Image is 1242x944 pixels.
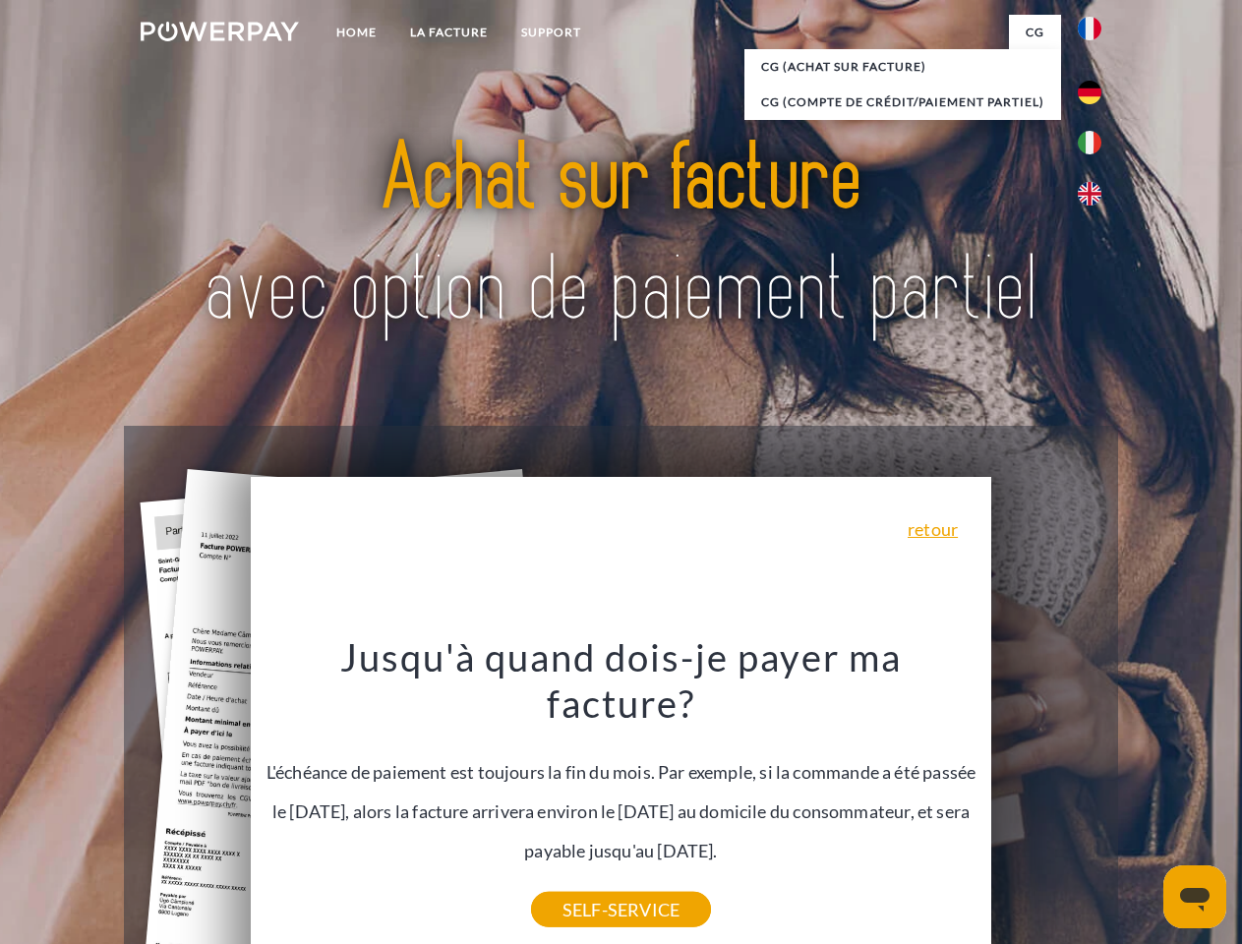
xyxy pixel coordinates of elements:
[504,15,598,50] a: Support
[1078,81,1101,104] img: de
[531,892,711,927] a: SELF-SERVICE
[1009,15,1061,50] a: CG
[1078,131,1101,154] img: it
[188,94,1054,377] img: title-powerpay_fr.svg
[393,15,504,50] a: LA FACTURE
[263,633,980,728] h3: Jusqu'à quand dois-je payer ma facture?
[263,633,980,910] div: L'échéance de paiement est toujours la fin du mois. Par exemple, si la commande a été passée le [...
[744,49,1061,85] a: CG (achat sur facture)
[320,15,393,50] a: Home
[1163,865,1226,928] iframe: Bouton de lancement de la fenêtre de messagerie
[1078,17,1101,40] img: fr
[141,22,299,41] img: logo-powerpay-white.svg
[908,520,958,538] a: retour
[1078,182,1101,206] img: en
[744,85,1061,120] a: CG (Compte de crédit/paiement partiel)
